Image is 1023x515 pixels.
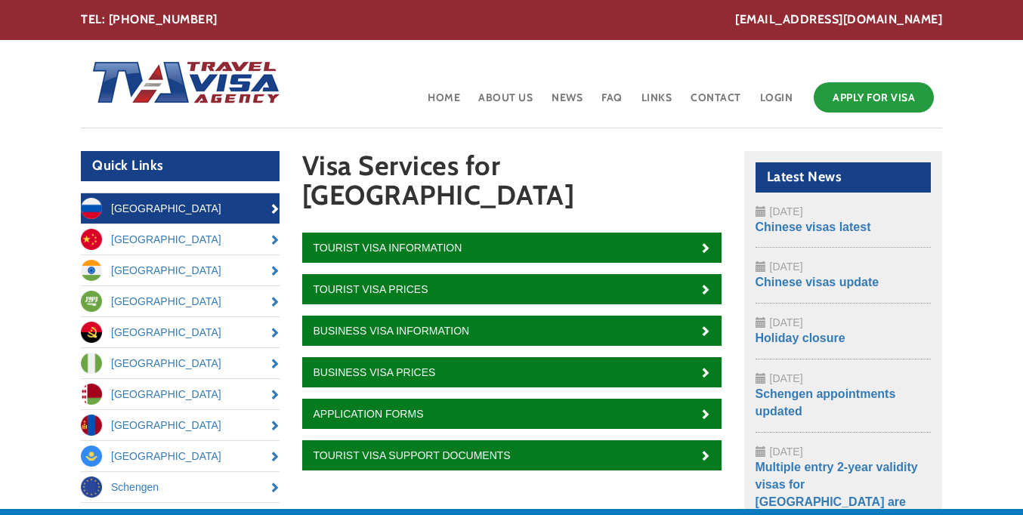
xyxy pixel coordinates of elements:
[81,224,280,254] a: [GEOGRAPHIC_DATA]
[81,379,280,409] a: [GEOGRAPHIC_DATA]
[81,472,280,502] a: Schengen
[814,82,934,113] a: Apply for Visa
[759,79,795,128] a: Login
[770,372,803,384] span: [DATE]
[81,255,280,285] a: [GEOGRAPHIC_DATA]
[81,441,280,471] a: [GEOGRAPHIC_DATA]
[302,151,722,217] h1: Visa Services for [GEOGRAPHIC_DATA]
[81,348,280,378] a: [GEOGRAPHIC_DATA]
[600,79,624,128] a: FAQ
[770,316,803,328] span: [DATE]
[81,317,280,347] a: [GEOGRAPHIC_DATA]
[81,11,942,29] div: TEL: [PHONE_NUMBER]
[770,446,803,458] span: [DATE]
[735,11,942,29] a: [EMAIL_ADDRESS][DOMAIN_NAME]
[302,274,722,304] a: Tourist Visa Prices
[302,316,722,346] a: Business Visa Information
[477,79,534,128] a: About Us
[81,410,280,440] a: [GEOGRAPHIC_DATA]
[756,276,879,288] a: Chinese visas update
[426,79,462,128] a: Home
[550,79,584,128] a: News
[756,332,845,344] a: Holiday closure
[81,286,280,316] a: [GEOGRAPHIC_DATA]
[302,399,722,429] a: Application Forms
[756,162,932,193] h2: Latest News
[640,79,674,128] a: Links
[689,79,743,128] a: Contact
[756,387,896,418] a: Schengen appointments updated
[302,233,722,263] a: Tourist Visa Information
[81,193,280,224] a: [GEOGRAPHIC_DATA]
[81,46,282,122] img: Home
[302,357,722,387] a: Business Visa Prices
[770,261,803,273] span: [DATE]
[756,220,871,233] a: Chinese visas latest
[770,205,803,217] span: [DATE]
[302,440,722,470] a: Tourist Visa Support Documents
